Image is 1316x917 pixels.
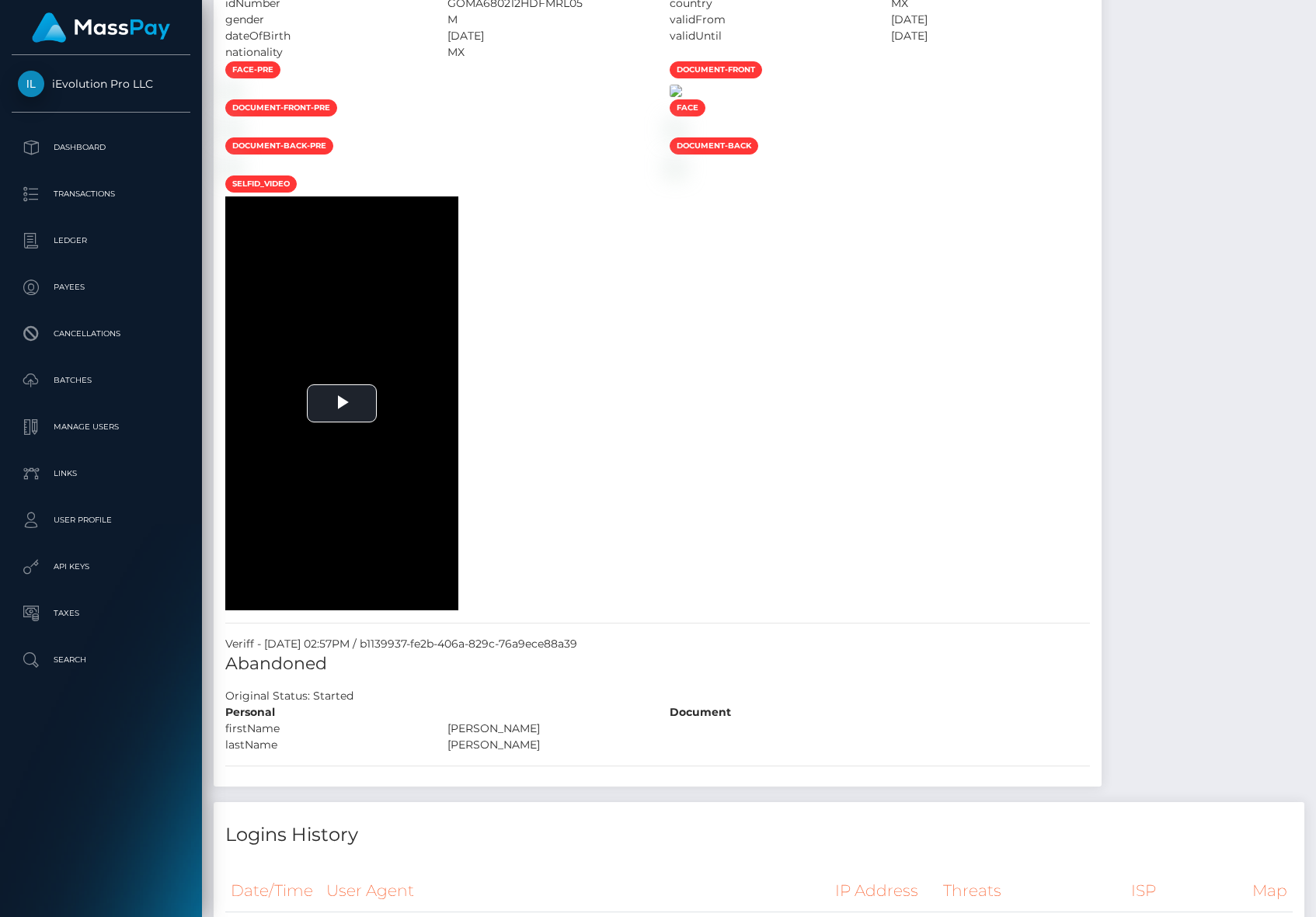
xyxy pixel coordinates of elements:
[12,77,190,91] span: iEvolution Pro LLC
[938,870,1126,912] th: Threats
[436,721,658,737] div: [PERSON_NAME]
[225,137,333,155] span: document-back-pre
[18,229,184,252] p: Ledger
[12,408,190,446] a: Manage Users
[830,870,938,912] th: IP Address
[18,555,184,578] p: API Keys
[225,161,238,173] img: 662cfdd9-786b-493d-8a25-72336d904f05
[18,136,184,159] p: Dashboard
[225,652,1090,676] h5: Abandoned
[18,602,184,625] p: Taxes
[225,705,275,719] strong: Personal
[12,314,190,353] a: Cancellations
[436,28,658,44] div: [DATE]
[658,28,880,44] div: validUntil
[12,175,190,214] a: Transactions
[225,196,458,610] div: Video Player
[214,636,1102,652] div: Veriff - [DATE] 02:57PM / b1139937-fe2b-406a-829c-76a9ece88a39
[12,268,190,307] a: Payees
[18,509,184,532] p: User Profile
[12,221,190,260] a: Ledger
[225,99,337,116] span: document-front-pre
[12,454,190,493] a: Links
[225,689,353,703] h7: Original Status: Started
[18,369,184,392] p: Batches
[18,415,184,439] p: Manage Users
[1247,870,1293,912] th: Map
[1126,870,1247,912] th: ISP
[214,737,436,753] div: lastName
[18,276,184,299] p: Payees
[670,137,758,155] span: document-back
[225,175,297,193] span: selfid_video
[18,648,184,672] p: Search
[214,28,436,44] div: dateOfBirth
[670,161,682,173] img: 75bd71be-a625-499a-9608-0f7cffbb7843
[18,71,44,97] img: iEvolution Pro LLC
[670,85,682,97] img: 48d2e610-7dc6-4491-9d8b-6ac932dca3c8
[670,123,682,135] img: 5564e64d-2229-4a61-9739-1b51423af3d4
[12,501,190,540] a: User Profile
[12,641,190,679] a: Search
[18,182,184,206] p: Transactions
[214,721,436,737] div: firstName
[670,705,731,719] strong: Document
[12,361,190,400] a: Batches
[307,384,377,422] button: Play Video
[225,821,1293,849] h4: Logins History
[436,12,658,28] div: M
[670,99,705,116] span: face
[12,128,190,167] a: Dashboard
[32,12,170,43] img: MassPay Logo
[436,737,658,753] div: [PERSON_NAME]
[670,61,762,78] span: document-front
[658,12,880,28] div: validFrom
[214,44,436,61] div: nationality
[436,44,658,61] div: MX
[225,61,280,78] span: face-pre
[225,870,321,912] th: Date/Time
[12,594,190,633] a: Taxes
[18,462,184,485] p: Links
[225,85,238,97] img: 853e9bd7-0178-403d-a99c-f835215414ba
[879,12,1102,28] div: [DATE]
[214,12,436,28] div: gender
[18,322,184,346] p: Cancellations
[879,28,1102,44] div: [DATE]
[225,123,238,135] img: cff619db-c84a-41cd-90af-20c143939a0f
[12,547,190,586] a: API Keys
[321,870,830,912] th: User Agent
